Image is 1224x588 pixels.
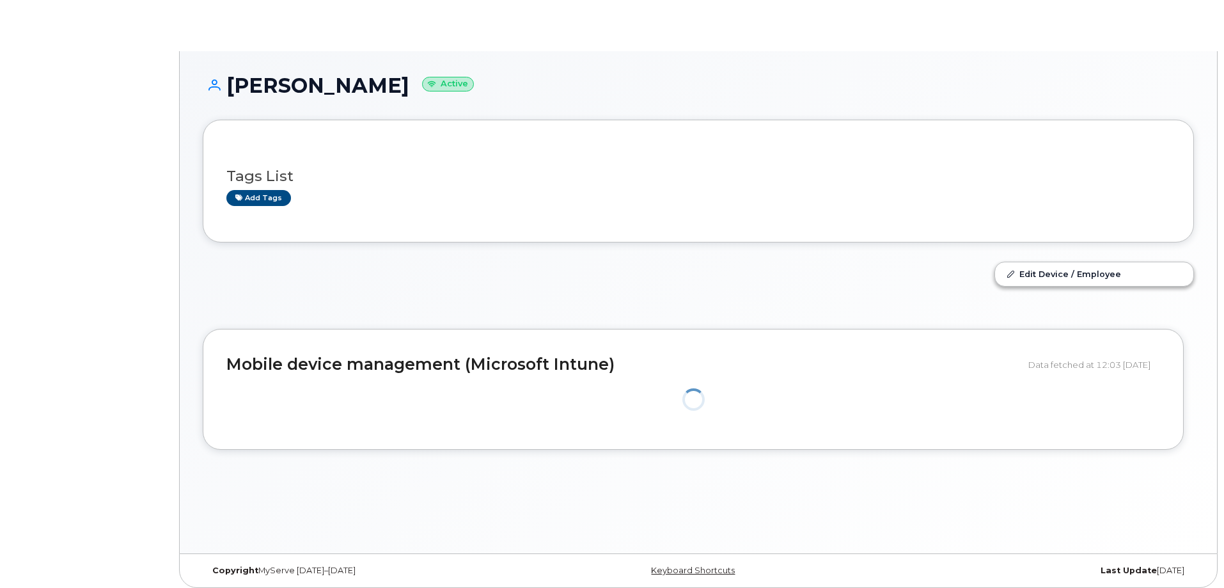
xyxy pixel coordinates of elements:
[995,262,1193,285] a: Edit Device / Employee
[651,566,735,575] a: Keyboard Shortcuts
[1028,353,1160,377] div: Data fetched at 12:03 [DATE]
[226,190,291,206] a: Add tags
[226,168,1170,184] h3: Tags List
[422,77,474,91] small: Active
[226,356,1019,374] h2: Mobile device management (Microsoft Intune)
[203,74,1194,97] h1: [PERSON_NAME]
[203,566,533,576] div: MyServe [DATE]–[DATE]
[212,566,258,575] strong: Copyright
[1101,566,1157,575] strong: Last Update
[863,566,1194,576] div: [DATE]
